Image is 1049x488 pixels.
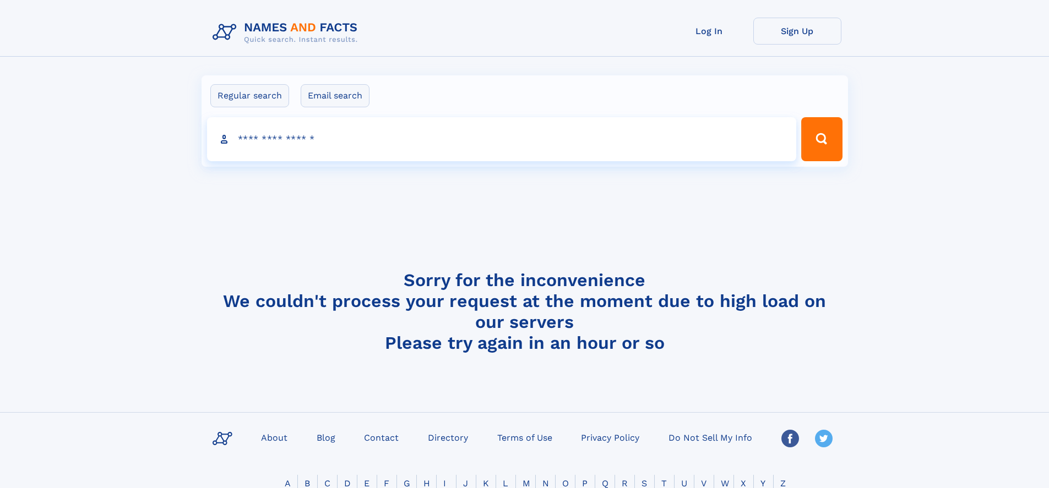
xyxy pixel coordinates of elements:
a: Sign Up [753,18,841,45]
a: Terms of Use [493,429,557,445]
img: Logo Names and Facts [208,18,367,47]
a: Do Not Sell My Info [664,429,757,445]
img: Facebook [781,430,799,447]
a: Directory [423,429,472,445]
label: Regular search [210,84,289,107]
a: Privacy Policy [577,429,644,445]
img: Twitter [815,430,833,447]
input: search input [207,117,797,161]
h4: Sorry for the inconvenience We couldn't process your request at the moment due to high load on ou... [208,270,841,353]
label: Email search [301,84,369,107]
button: Search Button [801,117,842,161]
a: About [257,429,292,445]
a: Log In [665,18,753,45]
a: Blog [312,429,340,445]
a: Contact [360,429,403,445]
